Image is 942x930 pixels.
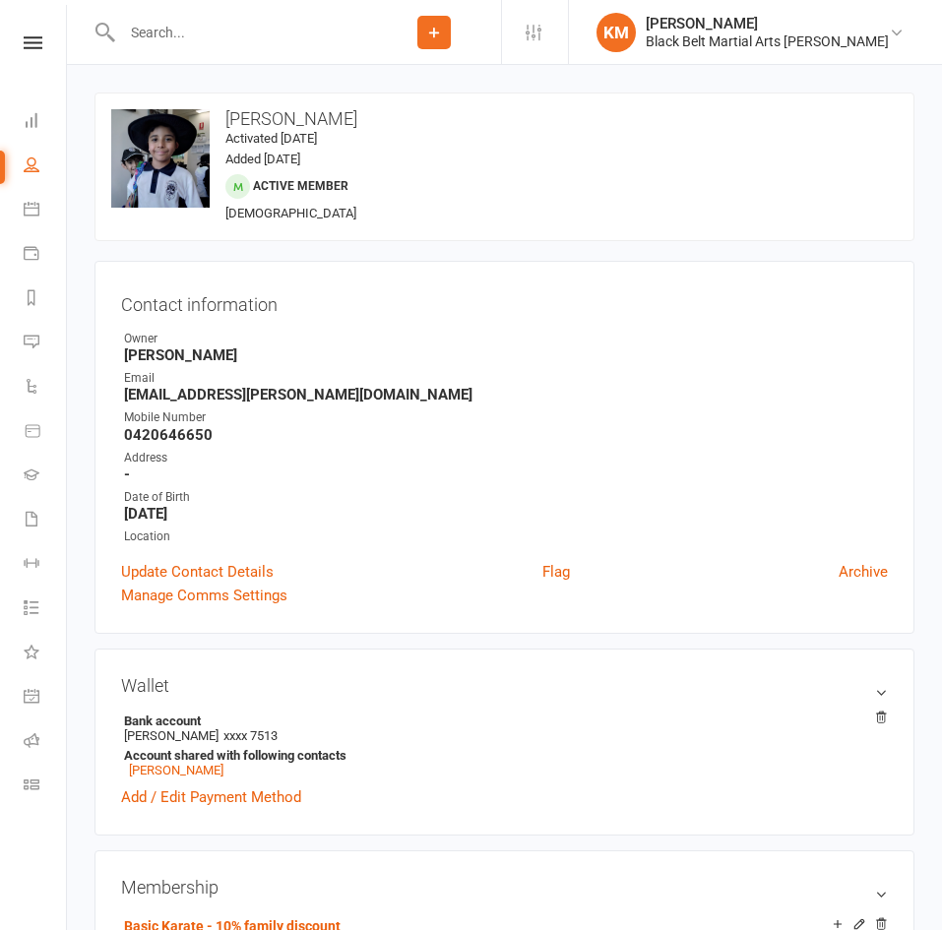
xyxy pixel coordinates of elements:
a: What's New [24,632,68,676]
div: Mobile Number [124,408,888,427]
div: Date of Birth [124,488,888,507]
h3: [PERSON_NAME] [111,109,898,129]
div: Owner [124,330,888,348]
div: Black Belt Martial Arts [PERSON_NAME] [646,32,889,50]
strong: Bank account [124,713,878,728]
div: Email [124,369,888,388]
div: KM [597,13,636,52]
input: Search... [116,19,367,46]
h3: Contact information [121,287,888,315]
h3: Wallet [121,675,888,696]
a: Archive [839,560,888,584]
div: Location [124,527,888,546]
a: Reports [24,278,68,322]
a: Update Contact Details [121,560,274,584]
strong: Account shared with following contacts [124,748,878,763]
strong: [PERSON_NAME] [124,346,888,364]
a: Add / Edit Payment Method [121,785,301,809]
a: Roll call kiosk mode [24,720,68,765]
strong: 0420646650 [124,426,888,444]
a: Manage Comms Settings [121,584,287,607]
a: General attendance kiosk mode [24,676,68,720]
span: [DEMOGRAPHIC_DATA] [225,206,356,220]
a: [PERSON_NAME] [129,763,223,777]
a: Payments [24,233,68,278]
a: Calendar [24,189,68,233]
img: image1739939827.png [111,109,210,208]
span: xxxx 7513 [223,728,278,743]
a: People [24,145,68,189]
h3: Membership [121,877,888,898]
a: Product Sales [24,410,68,455]
div: Address [124,449,888,467]
a: Flag [542,560,570,584]
a: Class kiosk mode [24,765,68,809]
span: Active member [253,179,348,193]
div: [PERSON_NAME] [646,15,889,32]
time: Added [DATE] [225,152,300,166]
a: Dashboard [24,100,68,145]
strong: - [124,465,888,483]
li: [PERSON_NAME] [121,711,888,780]
strong: [EMAIL_ADDRESS][PERSON_NAME][DOMAIN_NAME] [124,386,888,403]
strong: [DATE] [124,505,888,523]
time: Activated [DATE] [225,131,317,146]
